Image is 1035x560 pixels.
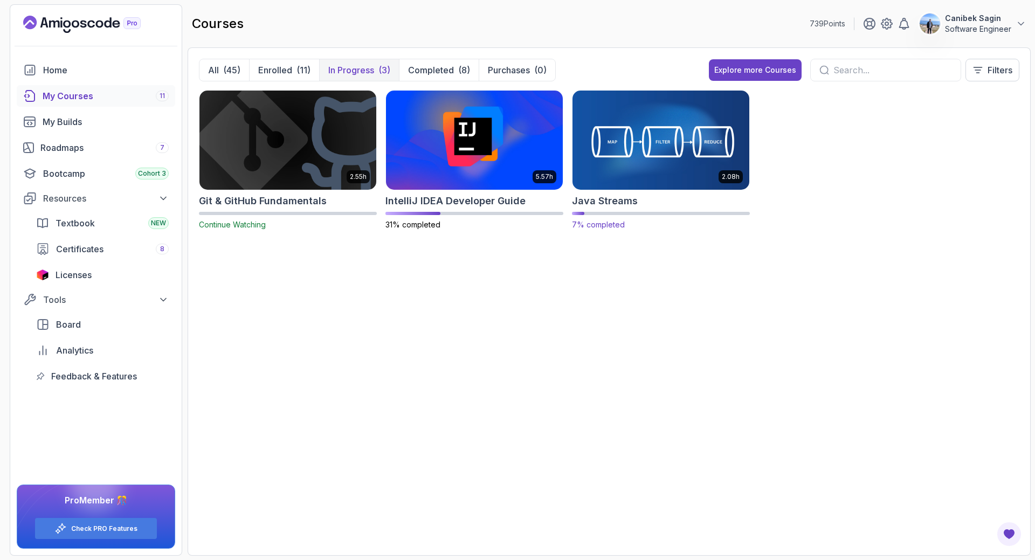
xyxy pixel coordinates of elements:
a: textbook [30,212,175,234]
button: All(45) [199,59,249,81]
button: Purchases(0) [479,59,555,81]
div: Roadmaps [40,141,169,154]
span: Analytics [56,344,93,357]
div: Tools [43,293,169,306]
a: licenses [30,264,175,286]
span: NEW [151,219,166,227]
a: roadmaps [17,137,175,158]
a: courses [17,85,175,107]
button: In Progress(3) [319,59,399,81]
img: Git & GitHub Fundamentals card [199,91,376,190]
button: user profile imageCanibek SaginSoftware Engineer [919,13,1026,34]
a: bootcamp [17,163,175,184]
span: Board [56,318,81,331]
button: Filters [965,59,1019,81]
h2: IntelliJ IDEA Developer Guide [385,193,526,209]
div: (45) [223,64,240,77]
span: Textbook [56,217,95,230]
div: Bootcamp [43,167,169,180]
a: Git & GitHub Fundamentals card2.55hGit & GitHub FundamentalsContinue Watching [199,90,377,230]
button: Tools [17,290,175,309]
button: Completed(8) [399,59,479,81]
span: Licenses [56,268,92,281]
span: Cohort 3 [138,169,166,178]
a: Check PRO Features [71,524,137,533]
div: (0) [534,64,547,77]
p: Canibek Sagin [945,13,1011,24]
p: 739 Points [810,18,845,29]
img: Java Streams card [568,88,754,192]
button: Check PRO Features [34,517,157,540]
a: board [30,314,175,335]
p: 2.08h [722,172,740,181]
div: My Courses [43,89,169,102]
div: (3) [378,64,390,77]
span: 7 [160,143,164,152]
button: Resources [17,189,175,208]
div: My Builds [43,115,169,128]
p: Completed [408,64,454,77]
img: jetbrains icon [36,269,49,280]
p: 5.57h [536,172,553,181]
p: Filters [988,64,1012,77]
a: feedback [30,365,175,387]
a: certificates [30,238,175,260]
button: Explore more Courses [709,59,802,81]
span: 11 [160,92,165,100]
div: (11) [296,64,310,77]
a: IntelliJ IDEA Developer Guide card5.57hIntelliJ IDEA Developer Guide31% completed [385,90,563,230]
div: Resources [43,192,169,205]
a: home [17,59,175,81]
p: 2.55h [350,172,367,181]
span: Feedback & Features [51,370,137,383]
input: Search... [833,64,952,77]
p: Software Engineer [945,24,1011,34]
button: Enrolled(11) [249,59,319,81]
a: analytics [30,340,175,361]
button: Open Feedback Button [996,521,1022,547]
span: 31% completed [385,220,440,229]
a: builds [17,111,175,133]
h2: Java Streams [572,193,638,209]
span: Continue Watching [199,220,266,229]
p: All [208,64,219,77]
img: IntelliJ IDEA Developer Guide card [386,91,563,190]
h2: courses [192,15,244,32]
div: Home [43,64,169,77]
span: 8 [160,245,164,253]
p: In Progress [328,64,374,77]
img: user profile image [920,13,940,34]
span: Certificates [56,243,103,255]
h2: Git & GitHub Fundamentals [199,193,327,209]
div: (8) [458,64,470,77]
div: Explore more Courses [714,65,796,75]
p: Purchases [488,64,530,77]
a: Java Streams card2.08hJava Streams7% completed [572,90,750,230]
a: Landing page [23,16,165,33]
p: Enrolled [258,64,292,77]
span: 7% completed [572,220,625,229]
